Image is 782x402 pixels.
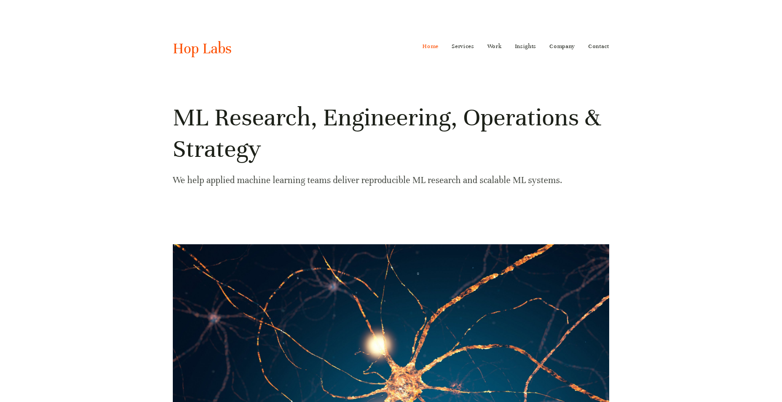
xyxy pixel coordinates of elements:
[549,39,575,53] a: Company
[515,39,537,53] a: Insights
[173,173,609,188] p: We help applied machine learning teams deliver reproducible ML research and scalable ML systems.
[173,39,232,58] a: Hop Labs
[422,39,439,53] a: Home
[173,102,609,165] h1: ML Research, Engineering, Operations & Strategy
[588,39,609,53] a: Contact
[452,39,474,53] a: Services
[487,39,502,53] a: Work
